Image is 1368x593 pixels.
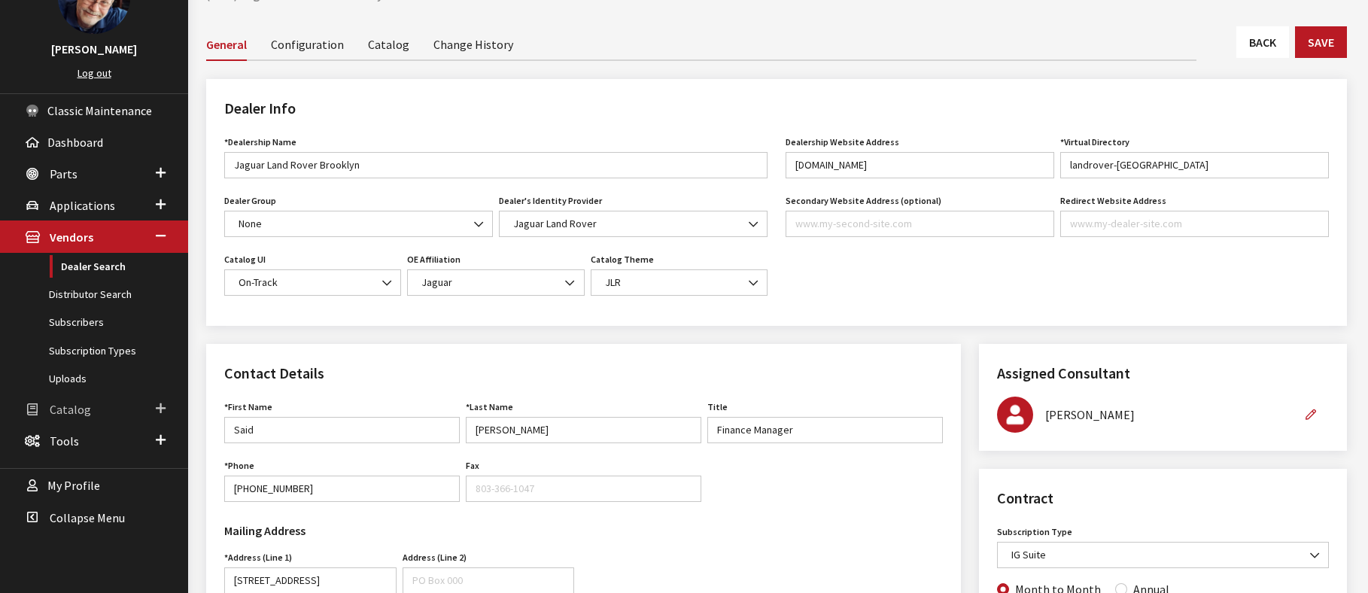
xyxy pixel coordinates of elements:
span: Vendors [50,230,93,245]
span: Catalog [50,402,91,417]
label: Dealer's Identity Provider [499,194,602,208]
button: Save [1295,26,1347,58]
label: Dealer Group [224,194,276,208]
input: site-name [1060,152,1329,178]
h2: Assigned Consultant [997,362,1329,385]
span: None [224,211,493,237]
span: Dashboard [47,135,103,150]
span: Tools [50,433,79,449]
input: 803-366-1047 [466,476,701,502]
span: Jaguar [407,269,584,296]
button: Edit Assigned Consultant [1293,402,1329,428]
label: Catalog Theme [591,253,654,266]
label: Dealership Website Address [786,135,899,149]
input: www.my-dealer-site.com [1060,211,1329,237]
span: Applications [50,198,115,213]
input: www.my-dealer-site.com [786,152,1054,178]
label: *Virtual Directory [1060,135,1129,149]
span: On-Track [224,269,401,296]
a: Log out [78,66,111,80]
input: Doe [466,417,701,443]
h2: Contact Details [224,362,943,385]
label: Catalog UI [224,253,266,266]
label: Secondary Website Address (optional) [786,194,941,208]
label: First Name [224,400,272,414]
a: Catalog [368,28,409,59]
label: Redirect Website Address [1060,194,1166,208]
span: Classic Maintenance [47,103,152,118]
span: IG Suite [1007,547,1319,563]
label: Phone [224,459,254,473]
input: My Dealer [224,152,768,178]
label: *Dealership Name [224,135,296,149]
h3: [PERSON_NAME] [15,40,173,58]
span: JLR [600,275,758,290]
input: John [224,417,460,443]
a: Back [1236,26,1289,58]
img: Roger Schmidt [997,397,1033,433]
a: General [206,28,247,61]
span: Jaguar Land Rover [509,216,758,232]
span: None [234,216,483,232]
input: 888-579-4458 [224,476,460,502]
span: My Profile [47,479,100,494]
div: [PERSON_NAME] [1045,406,1293,424]
label: Fax [466,459,479,473]
label: Last Name [466,400,513,414]
label: Address (Line 1) [224,551,292,564]
h3: Mailing Address [224,522,574,540]
a: Configuration [271,28,344,59]
span: On-Track [234,275,391,290]
span: IG Suite [997,542,1329,568]
input: Manager [707,417,943,443]
label: OE Affiliation [407,253,461,266]
label: Title [707,400,728,414]
a: Change History [433,28,513,59]
h2: Dealer Info [224,97,1329,120]
input: www.my-second-site.com [786,211,1054,237]
span: Jaguar Land Rover [499,211,768,237]
span: Collapse Menu [50,510,125,525]
h2: Contract [997,487,1329,509]
span: Parts [50,166,78,181]
span: JLR [591,269,768,296]
span: Jaguar [417,275,574,290]
label: Address (Line 2) [403,551,467,564]
label: Subscription Type [997,525,1072,539]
